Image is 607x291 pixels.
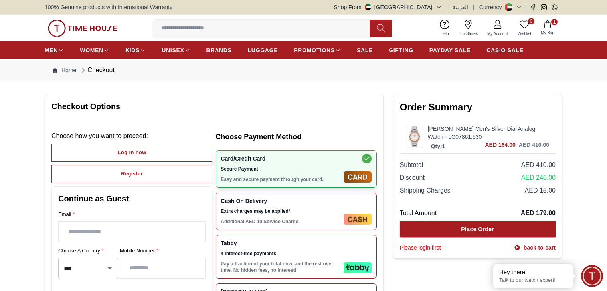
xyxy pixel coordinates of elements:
[484,31,511,37] span: My Account
[51,101,377,112] h1: Checkout Options
[51,165,212,183] button: Register
[45,3,172,11] span: 100% Genuine products with International Warranty
[453,3,468,11] button: العربية
[428,125,549,141] a: [PERSON_NAME] Men's Silver Dial Analog Watch - LC07861.530
[45,43,64,57] a: MEN
[248,43,278,57] a: LUGGAGE
[221,261,340,273] p: Pay a fraction of your total now, and the rest over time. No hidden fees, no interest!
[400,186,451,195] span: Shipping Charges
[206,46,232,54] span: BRANDS
[58,193,206,204] h2: Continue as Guest
[53,66,76,74] a: Home
[294,46,335,54] span: PROMOTIONS
[162,43,190,57] a: UNISEX
[221,240,340,246] span: Tabby
[389,43,413,57] a: GIFTING
[525,186,556,195] span: AED 15.00
[429,43,471,57] a: PAYDAY SALE
[400,173,425,183] span: Discount
[514,31,534,37] span: Wishlist
[461,225,494,233] div: Place Order
[400,244,441,252] div: Please login first
[121,169,143,179] div: Register
[400,160,423,170] span: Subtotal
[248,46,278,54] span: LUGGAGE
[221,208,340,214] span: Extra charges may be applied*
[521,160,556,170] span: AED 410.00
[407,126,423,147] img: ...
[513,18,536,38] a: 0Wishlist
[525,3,527,11] span: |
[499,268,567,276] div: Hey there!
[357,46,373,54] span: SALE
[344,214,372,225] img: Cash On Delivery
[206,43,232,57] a: BRANDS
[436,18,454,38] a: Help
[221,155,340,162] span: Card/Credit Card
[552,4,558,10] a: Whatsapp
[334,3,442,11] button: Shop From[GEOGRAPHIC_DATA]
[80,43,109,57] a: WOMEN
[51,131,212,141] p: Choose how you want to proceed :
[447,3,448,11] span: |
[437,31,452,37] span: Help
[514,244,556,252] a: back-to-cart
[221,250,340,257] span: 4 interest-free payments
[551,19,558,25] span: 1
[344,171,372,183] img: Card/Credit Card
[45,59,562,81] nav: Breadcrumb
[51,144,212,162] button: Log in now
[221,176,340,183] p: Easy and secure payment through your card.
[454,18,482,38] a: Our Stores
[365,4,371,10] img: United Arab Emirates
[80,46,103,54] span: WOMEN
[58,210,206,218] label: Email
[486,46,524,54] span: CASIO SALE
[528,18,534,24] span: 0
[429,46,471,54] span: PAYDAY SALE
[519,141,549,149] h3: AED 410.00
[79,65,115,75] div: Checkout
[581,265,603,287] div: Chat Widget
[541,4,547,10] a: Instagram
[499,277,567,284] p: Talk to our watch expert!
[48,20,117,37] img: ...
[521,173,556,183] span: AED 246.00
[58,247,105,255] span: Choose a country
[400,221,556,237] button: Place Order
[429,142,447,150] p: Qty: 1
[536,19,559,37] button: 1My Bag
[479,3,505,11] div: Currency
[45,46,58,54] span: MEN
[357,43,373,57] a: SALE
[486,43,524,57] a: CASIO SALE
[221,166,340,172] span: Secure Payment
[400,208,437,218] span: Total Amount
[455,31,481,37] span: Our Stores
[118,148,146,157] div: Log in now
[125,43,146,57] a: KIDS
[120,247,206,255] label: Mobile Number
[344,262,372,273] img: Tabby
[400,101,556,114] h2: Order Summary
[216,131,376,142] h2: Choose Payment Method
[530,4,536,10] a: Facebook
[221,198,340,204] span: Cash On Delivery
[485,141,515,149] span: AED 164.00
[125,46,140,54] span: KIDS
[473,3,475,11] span: |
[521,208,556,218] span: AED 179.00
[294,43,341,57] a: PROMOTIONS
[104,263,115,274] button: Open
[221,218,340,225] p: Additional AED 10 Service Charge
[538,30,558,36] span: My Bag
[162,46,184,54] span: UNISEX
[389,46,413,54] span: GIFTING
